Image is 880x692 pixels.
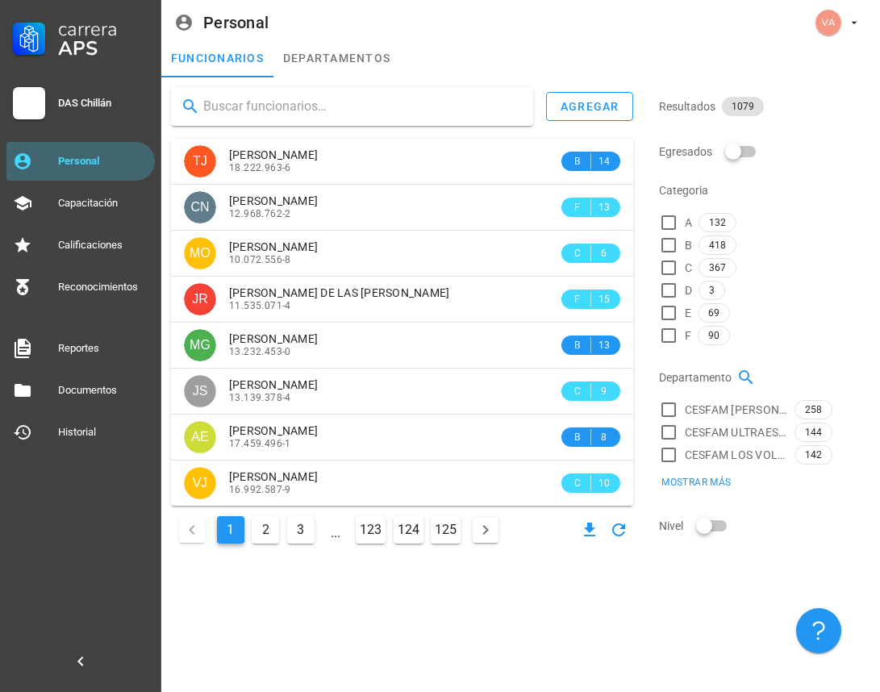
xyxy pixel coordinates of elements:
[229,424,318,437] span: [PERSON_NAME]
[685,402,788,418] span: CESFAM [PERSON_NAME]
[394,516,423,544] button: Ir a la página 124
[598,337,611,353] span: 13
[659,506,870,545] div: Nivel
[229,438,291,449] span: 17.459.496-1
[659,171,870,210] div: Categoria
[6,329,155,368] a: Reportes
[571,199,584,215] span: F
[229,286,450,299] span: [PERSON_NAME] DE LAS [PERSON_NAME]
[571,291,584,307] span: F
[184,467,216,499] div: avatar
[6,226,155,265] a: Calificaciones
[58,39,148,58] div: APS
[229,300,291,311] span: 11.535.071-4
[323,517,348,543] span: ...
[217,516,244,544] button: Página actual, página 1
[473,517,498,543] button: Página siguiente
[709,236,726,254] span: 418
[709,259,726,277] span: 367
[58,239,148,252] div: Calificaciones
[229,148,318,161] span: [PERSON_NAME]
[252,516,279,544] button: Ir a la página 2
[685,424,788,440] span: CESFAM ULTRAESTACION
[58,384,148,397] div: Documentos
[191,421,208,453] span: AE
[229,194,318,207] span: [PERSON_NAME]
[708,304,719,322] span: 69
[659,87,870,126] div: Resultados
[273,39,400,77] a: departamentos
[229,240,318,253] span: [PERSON_NAME]
[709,214,726,231] span: 132
[709,281,715,299] span: 3
[6,184,155,223] a: Capacitación
[58,426,148,439] div: Historial
[184,145,216,177] div: avatar
[805,446,822,464] span: 142
[58,281,148,294] div: Reconocimientos
[546,92,633,121] button: agregar
[571,475,584,491] span: C
[685,327,691,344] span: F
[6,413,155,452] a: Historial
[598,475,611,491] span: 10
[571,337,584,353] span: B
[184,329,216,361] div: avatar
[193,145,207,177] span: TJ
[229,378,318,391] span: [PERSON_NAME]
[229,208,291,219] span: 12.968.762-2
[571,429,584,445] span: B
[58,197,148,210] div: Capacitación
[685,447,788,463] span: CESFAM LOS VOLCANES
[708,327,719,344] span: 90
[815,10,841,35] div: avatar
[193,375,208,407] span: JS
[685,215,692,231] span: A
[229,162,291,173] span: 18.222.963-6
[685,305,691,321] span: E
[192,283,208,315] span: JR
[560,100,619,113] div: agregar
[685,260,692,276] span: C
[161,39,273,77] a: funcionarios
[184,237,216,269] div: avatar
[58,97,148,110] div: DAS Chillán
[571,245,584,261] span: C
[229,470,318,483] span: [PERSON_NAME]
[598,153,611,169] span: 14
[598,245,611,261] span: 6
[6,142,155,181] a: Personal
[598,429,611,445] span: 8
[193,467,208,499] span: VJ
[287,516,315,544] button: Ir a la página 3
[190,191,209,223] span: CN
[171,512,507,548] nav: Navegación de paginación
[190,237,211,269] span: MO
[661,477,731,488] span: Mostrar más
[571,383,584,399] span: C
[598,291,611,307] span: 15
[685,237,692,253] span: B
[184,421,216,453] div: avatar
[598,199,611,215] span: 13
[571,153,584,169] span: B
[229,484,291,495] span: 16.992.587-9
[732,97,754,116] span: 1079
[190,329,211,361] span: MG
[184,375,216,407] div: avatar
[184,283,216,315] div: avatar
[203,94,520,119] input: Buscar funcionarios…
[659,358,870,397] div: Departamento
[6,268,155,306] a: Reconocimientos
[805,423,822,441] span: 144
[431,516,461,544] button: Ir a la página 125
[685,282,692,298] span: D
[229,332,318,345] span: [PERSON_NAME]
[58,155,148,168] div: Personal
[805,401,822,419] span: 258
[659,132,870,171] div: Egresados
[229,346,291,357] span: 13.232.453-0
[203,14,269,31] div: Personal
[184,191,216,223] div: avatar
[229,254,291,265] span: 10.072.556-8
